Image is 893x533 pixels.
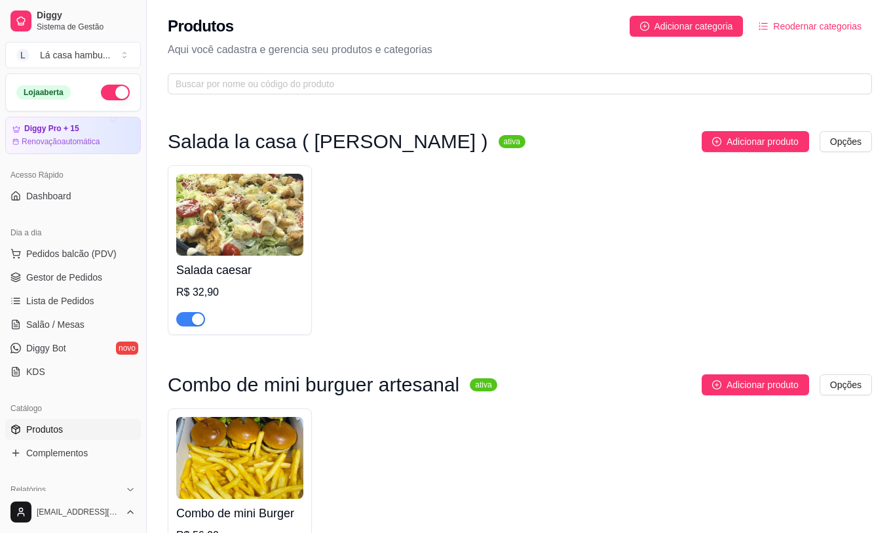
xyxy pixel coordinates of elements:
[176,174,303,256] img: product-image
[26,294,94,307] span: Lista de Pedidos
[5,496,141,528] button: [EMAIL_ADDRESS][DOMAIN_NAME]
[5,186,141,207] a: Dashboard
[26,365,45,378] span: KDS
[168,134,488,149] h3: Salada la casa ( [PERSON_NAME] )
[5,267,141,288] a: Gestor de Pedidos
[727,134,799,149] span: Adicionar produto
[5,338,141,359] a: Diggy Botnovo
[820,374,872,395] button: Opções
[5,165,141,186] div: Acesso Rápido
[830,378,862,392] span: Opções
[26,247,117,260] span: Pedidos balcão (PDV)
[499,135,525,148] sup: ativa
[702,131,809,152] button: Adicionar produto
[640,22,649,31] span: plus-circle
[5,117,141,154] a: Diggy Pro + 15Renovaçãoautomática
[470,378,497,391] sup: ativa
[5,42,141,68] button: Select a team
[830,134,862,149] span: Opções
[26,189,71,203] span: Dashboard
[5,5,141,37] a: DiggySistema de Gestão
[5,419,141,440] a: Produtos
[37,22,136,32] span: Sistema de Gestão
[5,314,141,335] a: Salão / Mesas
[40,49,110,62] div: Lá casa hambu ...
[16,85,71,100] div: Loja aberta
[5,361,141,382] a: KDS
[24,124,79,134] article: Diggy Pro + 15
[26,342,66,355] span: Diggy Bot
[176,77,854,91] input: Buscar por nome ou código do produto
[5,290,141,311] a: Lista de Pedidos
[10,484,46,495] span: Relatórios
[168,377,459,393] h3: Combo de mini burguer artesanal
[630,16,744,37] button: Adicionar categoria
[759,22,768,31] span: ordered-list
[176,504,303,523] h4: Combo de mini Burger
[176,417,303,499] img: product-image
[5,443,141,464] a: Complementos
[168,16,234,37] h2: Produtos
[712,137,721,146] span: plus-circle
[37,507,120,517] span: [EMAIL_ADDRESS][DOMAIN_NAME]
[168,42,872,58] p: Aqui você cadastra e gerencia seu produtos e categorias
[655,19,733,33] span: Adicionar categoria
[702,374,809,395] button: Adicionar produto
[37,10,136,22] span: Diggy
[26,271,102,284] span: Gestor de Pedidos
[26,423,63,436] span: Produtos
[26,446,88,460] span: Complementos
[176,261,303,279] h4: Salada caesar
[712,380,721,389] span: plus-circle
[101,85,130,100] button: Alterar Status
[748,16,872,37] button: Reodernar categorias
[5,243,141,264] button: Pedidos balcão (PDV)
[5,398,141,419] div: Catálogo
[26,318,85,331] span: Salão / Mesas
[176,285,303,300] div: R$ 32,90
[22,136,100,147] article: Renovação automática
[16,49,29,62] span: L
[820,131,872,152] button: Opções
[773,19,862,33] span: Reodernar categorias
[727,378,799,392] span: Adicionar produto
[5,222,141,243] div: Dia a dia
